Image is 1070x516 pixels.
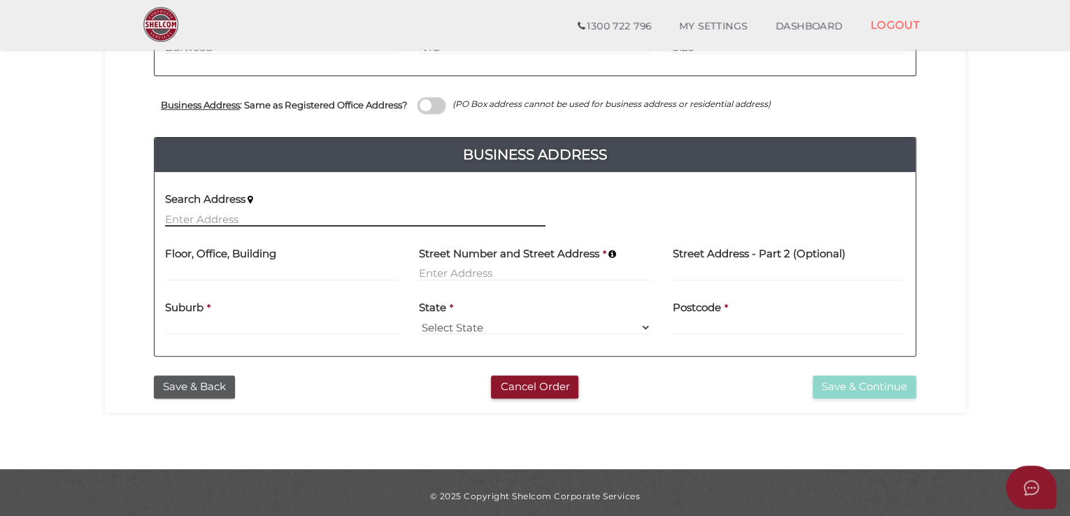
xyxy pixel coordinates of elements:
[1006,466,1056,509] button: Open asap
[165,302,204,314] h4: Suburb
[154,375,235,399] button: Save & Back
[248,195,253,204] i: Keep typing in your address(including suburb) until it appears
[155,143,915,166] h4: Business Address
[672,248,845,260] h4: Street Address - Part 2 (Optional)
[856,10,934,39] a: LOGOUT
[665,13,762,41] a: MY SETTINGS
[165,248,276,260] h4: Floor, Office, Building
[165,194,245,206] h4: Search Address
[672,320,905,335] input: Postcode must be exactly 4 digits
[762,13,857,41] a: DASHBOARD
[672,302,720,314] h4: Postcode
[419,266,652,281] input: Enter Address
[608,250,616,259] i: Keep typing in your address(including suburb) until it appears
[419,248,599,260] h4: Street Number and Street Address
[165,211,545,227] input: Enter Address
[419,302,446,314] h4: State
[452,99,771,109] i: (PO Box address cannot be used for business address or residential address)
[161,100,407,110] h4: : Same as Registered Office Address?
[161,99,240,110] u: Business Address
[564,13,665,41] a: 1300 722 796
[115,490,955,502] div: © 2025 Copyright Shelcom Corporate Services
[813,375,916,399] button: Save & Continue
[491,375,578,399] button: Cancel Order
